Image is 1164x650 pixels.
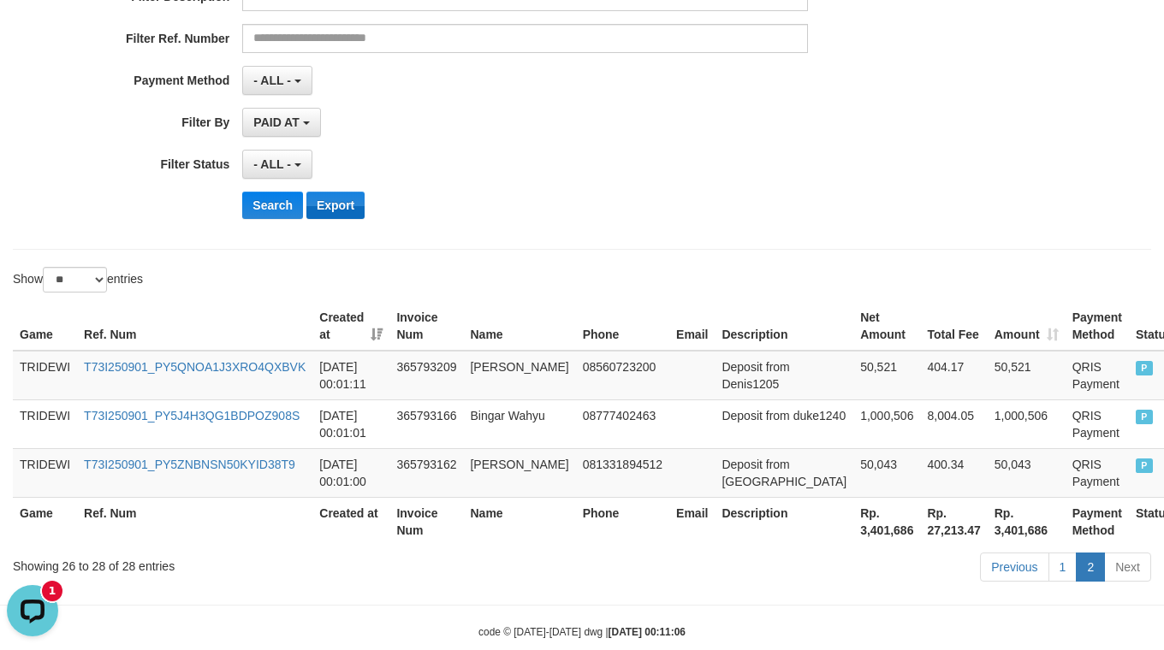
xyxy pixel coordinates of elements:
select: Showentries [43,267,107,292]
button: PAID AT [242,108,320,137]
td: Bingar Wahyu [463,399,575,448]
th: Phone [576,497,669,546]
td: 400.34 [920,448,987,497]
a: T73I250901_PY5ZNBNSN50KYID38T9 [84,458,295,471]
td: 1,000,506 [853,399,920,448]
div: Showing 26 to 28 of 28 entries [13,551,472,575]
td: [DATE] 00:01:11 [312,351,389,400]
td: [PERSON_NAME] [463,448,575,497]
small: code © [DATE]-[DATE] dwg | [478,626,686,638]
td: Deposit from [GEOGRAPHIC_DATA] [715,448,853,497]
th: Ref. Num [77,302,312,351]
td: 365793162 [389,448,463,497]
td: TRIDEWI [13,448,77,497]
th: Created at [312,497,389,546]
label: Show entries [13,267,143,292]
td: QRIS Payment [1066,448,1129,497]
td: 404.17 [920,351,987,400]
span: PAID AT [253,115,299,129]
a: T73I250901_PY5J4H3QG1BDPOZ908S [84,409,300,422]
td: 50,521 [853,351,920,400]
td: 8,004.05 [920,399,987,448]
button: Search [242,192,303,219]
strong: [DATE] 00:11:06 [609,626,686,638]
th: Description [715,497,853,546]
td: 50,521 [988,351,1066,400]
span: - ALL - [253,157,291,171]
div: new message indicator [42,3,62,23]
th: Created at: activate to sort column ascending [312,302,389,351]
th: Payment Method [1066,302,1129,351]
th: Email [669,302,715,351]
th: Ref. Num [77,497,312,546]
th: Invoice Num [389,302,463,351]
td: 081331894512 [576,448,669,497]
td: QRIS Payment [1066,399,1129,448]
td: 365793166 [389,399,463,448]
th: Name [463,302,575,351]
th: Payment Method [1066,497,1129,546]
td: [PERSON_NAME] [463,351,575,400]
td: TRIDEWI [13,351,77,400]
th: Name [463,497,575,546]
td: [DATE] 00:01:00 [312,448,389,497]
th: Game [13,302,77,351]
span: - ALL - [253,74,291,87]
span: PAID [1136,458,1153,473]
th: Rp. 3,401,686 [853,497,920,546]
button: - ALL - [242,150,312,179]
th: Email [669,497,715,546]
th: Total Fee [920,302,987,351]
a: Previous [980,552,1048,582]
td: Deposit from Denis1205 [715,351,853,400]
a: Next [1104,552,1151,582]
a: T73I250901_PY5QNOA1J3XRO4QXBVK [84,360,306,374]
td: 50,043 [853,448,920,497]
th: Amount: activate to sort column ascending [988,302,1066,351]
td: TRIDEWI [13,399,77,448]
button: - ALL - [242,66,312,95]
td: QRIS Payment [1066,351,1129,400]
button: Export [306,192,365,219]
a: 2 [1076,552,1105,582]
th: Game [13,497,77,546]
th: Description [715,302,853,351]
td: 08560723200 [576,351,669,400]
td: [DATE] 00:01:01 [312,399,389,448]
th: Net Amount [853,302,920,351]
th: Rp. 3,401,686 [988,497,1066,546]
th: Rp. 27,213.47 [920,497,987,546]
td: 08777402463 [576,399,669,448]
th: Invoice Num [389,497,463,546]
td: 365793209 [389,351,463,400]
span: PAID [1136,410,1153,424]
button: Open LiveChat chat widget [7,7,58,58]
a: 1 [1048,552,1078,582]
td: 50,043 [988,448,1066,497]
td: Deposit from duke1240 [715,399,853,448]
th: Phone [576,302,669,351]
td: 1,000,506 [988,399,1066,448]
span: PAID [1136,361,1153,375]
